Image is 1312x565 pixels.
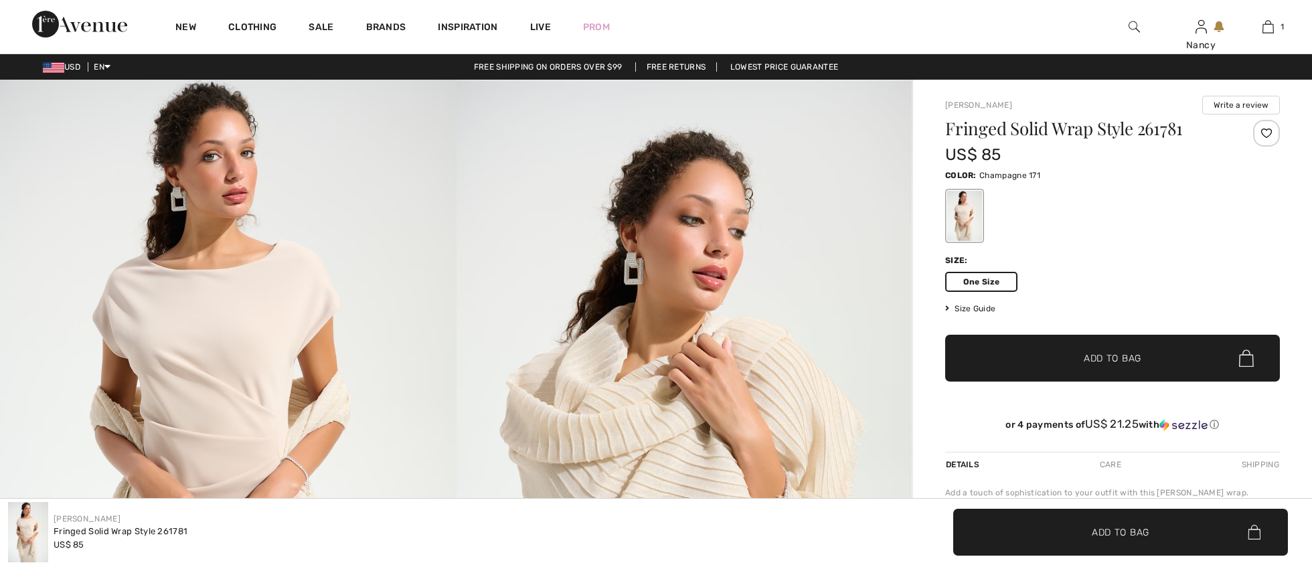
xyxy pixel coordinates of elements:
a: [PERSON_NAME] [945,100,1012,110]
img: Bag.svg [1248,525,1260,540]
a: Brands [366,21,406,35]
a: Free shipping on orders over $99 [463,62,633,72]
div: or 4 payments ofUS$ 21.25withSezzle Click to learn more about Sezzle [945,418,1280,436]
a: Sign In [1196,20,1207,33]
span: US$ 85 [945,145,1001,164]
span: One Size [945,272,1017,292]
div: Size: [945,254,971,266]
button: Add to Bag [953,509,1288,556]
div: Nancy [1168,38,1234,52]
img: Bag.svg [1239,349,1254,367]
img: search the website [1129,19,1140,35]
span: EN [94,62,110,72]
img: Fringed Solid Wrap Style 261781 [8,502,48,562]
div: Champagne 171 [947,191,982,241]
span: US$ 21.25 [1085,417,1139,430]
span: USD [43,62,86,72]
a: 1 [1235,19,1301,35]
span: Champagne 171 [979,171,1040,180]
a: Lowest Price Guarantee [720,62,849,72]
a: Clothing [228,21,276,35]
a: Sale [309,21,333,35]
div: Add a touch of sophistication to your outfit with this [PERSON_NAME] wrap. Featuring fringed edge... [945,487,1280,547]
span: Add to Bag [1092,525,1149,539]
div: Shipping [1238,453,1280,477]
span: 1 [1281,21,1284,33]
a: [PERSON_NAME] [54,514,120,523]
button: Write a review [1202,96,1280,114]
img: US Dollar [43,62,64,73]
span: Color: [945,171,977,180]
span: Add to Bag [1084,351,1141,366]
img: Sezzle [1159,419,1208,431]
a: Free Returns [635,62,718,72]
span: Size Guide [945,303,995,315]
img: 1ère Avenue [32,11,127,37]
img: My Info [1196,19,1207,35]
h1: Fringed Solid Wrap Style 261781 [945,120,1224,137]
div: Care [1088,453,1133,477]
div: or 4 payments of with [945,418,1280,431]
button: Add to Bag [945,335,1280,382]
a: New [175,21,196,35]
span: US$ 85 [54,540,84,550]
a: Prom [583,20,610,34]
img: My Bag [1262,19,1274,35]
div: Fringed Solid Wrap Style 261781 [54,525,187,538]
span: Inspiration [438,21,497,35]
div: Details [945,453,983,477]
a: Live [530,20,551,34]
